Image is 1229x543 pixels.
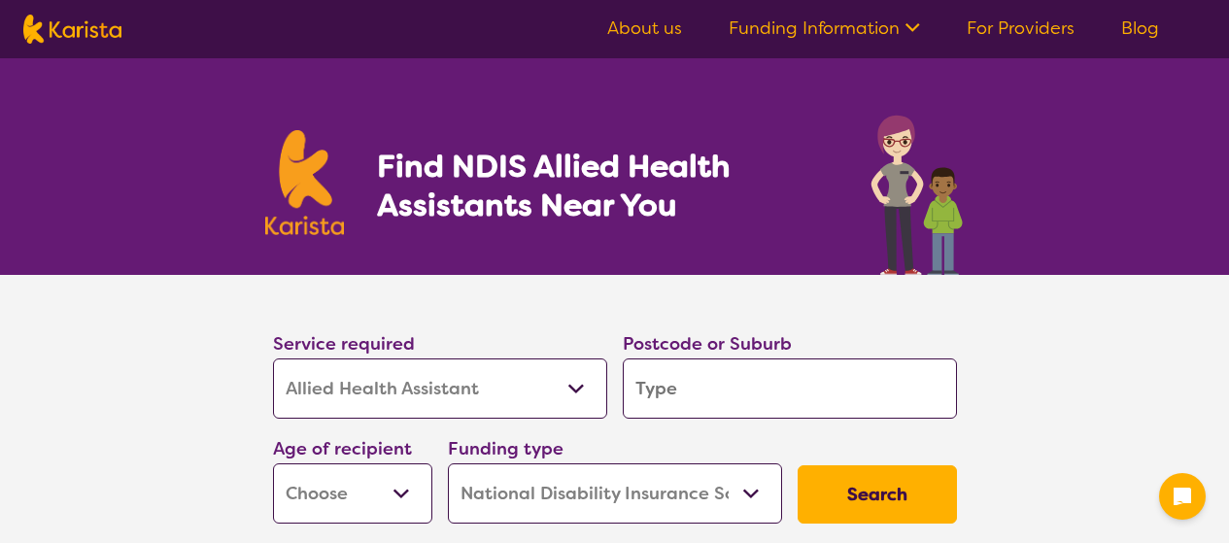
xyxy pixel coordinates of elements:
[623,358,957,419] input: Type
[866,105,965,275] img: allied-health-assistant
[448,437,563,460] label: Funding type
[1121,17,1159,40] a: Blog
[265,130,345,235] img: Karista logo
[623,332,792,356] label: Postcode or Suburb
[273,437,412,460] label: Age of recipient
[607,17,682,40] a: About us
[377,147,804,224] h1: Find NDIS Allied Health Assistants Near You
[23,15,121,44] img: Karista logo
[967,17,1075,40] a: For Providers
[729,17,920,40] a: Funding Information
[798,465,957,524] button: Search
[273,332,415,356] label: Service required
